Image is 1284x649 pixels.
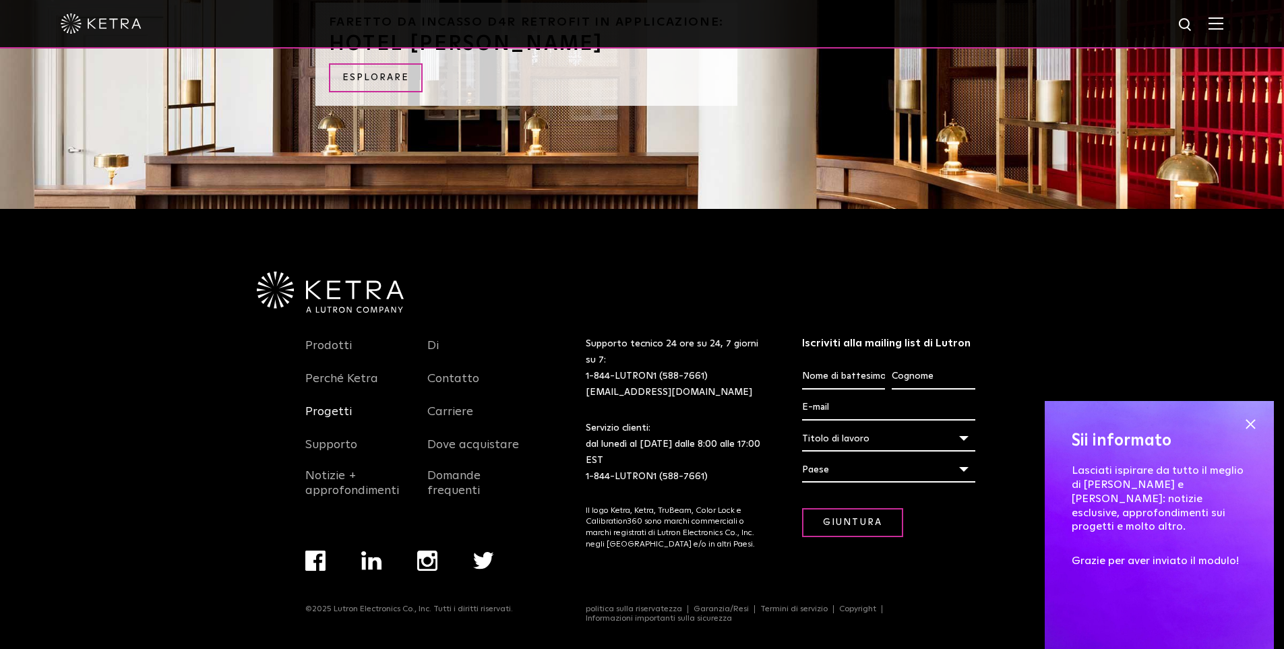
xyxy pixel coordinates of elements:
img: LinkedIn [361,551,382,570]
font: Domande frequenti [427,470,481,497]
input: E-mail [802,395,975,421]
div: Menu di navigazione [427,336,530,514]
font: Titolo di lavoro [802,434,869,443]
font: Informazioni importanti sulla sicurezza [586,615,732,623]
font: Dove acquistare [427,439,519,451]
img: ketra-logo-2019-bianco [61,13,142,34]
img: Instagram [417,551,437,571]
font: dal lunedì al [DATE] dalle 8:00 alle 17:00 EST [586,439,760,465]
font: Carriere [427,406,473,418]
font: Il logo Ketra, Ketra, TruBeam, Color Lock e Calibration360 sono marchi commerciali o marchi regis... [586,507,755,549]
font: Progetti [305,406,352,418]
img: Facebook [305,551,326,571]
font: Notizie + approfondimenti [305,470,399,497]
font: ©2025 Lutron Electronics Co., Inc. Tutti i diritti riservati. [305,605,513,613]
font: Supporto tecnico 24 ore su 24, 7 giorni su 7: [586,339,758,365]
font: Paese [802,465,829,474]
a: ESPLORARE [329,63,423,92]
font: Servizio clienti: [586,423,650,433]
font: Iscriviti alla mailing list di Lutron [802,338,971,348]
a: 1-844-LUTRON1 (588-7661) [586,371,708,381]
font: Termini di servizio [760,605,828,613]
font: Copyright [839,605,876,613]
font: politica sulla riservatezza [586,605,682,613]
font: Di [427,340,439,352]
img: cinguettio [473,552,494,569]
a: 1-844-LUTRON1 (588-7661) [586,472,708,481]
div: Menu di navigazione [586,605,979,623]
div: Menu di navigazione [305,336,408,514]
font: Lasciati ispirare da tutto il meglio di [PERSON_NAME] e [PERSON_NAME]: notizie esclusive, approfo... [1072,465,1244,532]
img: Hamburger%20Nav.svg [1209,17,1223,30]
img: Ketra-aLutronCo_White_RGB [257,272,404,313]
input: Nome di battesimo [802,364,885,390]
font: Garanzia/Resi [694,605,749,613]
font: Contatto [427,373,479,385]
font: Perché Ketra [305,373,378,385]
font: Sii informato [1072,433,1171,449]
font: Supporto [305,439,357,451]
input: Cognome [892,364,975,390]
font: Prodotti [305,340,352,352]
input: Giuntura [802,508,903,537]
font: Grazie per aver inviato il modulo! [1072,555,1239,566]
div: Menu di navigazione [305,551,530,605]
img: icona di ricerca [1178,17,1194,34]
a: [EMAIL_ADDRESS][DOMAIN_NAME] [586,388,752,397]
font: ESPLORARE [342,73,410,82]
